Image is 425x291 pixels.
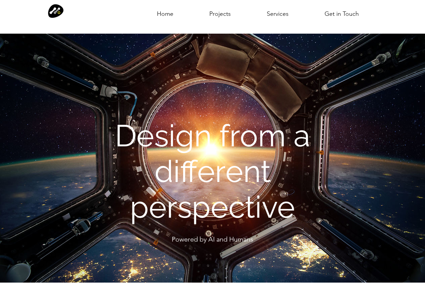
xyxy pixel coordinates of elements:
a: Services [249,2,307,19]
p: Get in Touch [322,3,362,25]
a: Home [139,2,192,19]
img: Modular Logo icon only.png [48,3,63,18]
p: Home [154,3,176,25]
a: Projects [192,2,249,19]
span: Design from a different perspective [115,118,310,225]
p: Projects [207,3,233,25]
a: Get in Touch [307,2,377,19]
p: Services [264,3,291,25]
span: Powered by AI and Humans [172,235,253,243]
nav: Site [139,2,377,19]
